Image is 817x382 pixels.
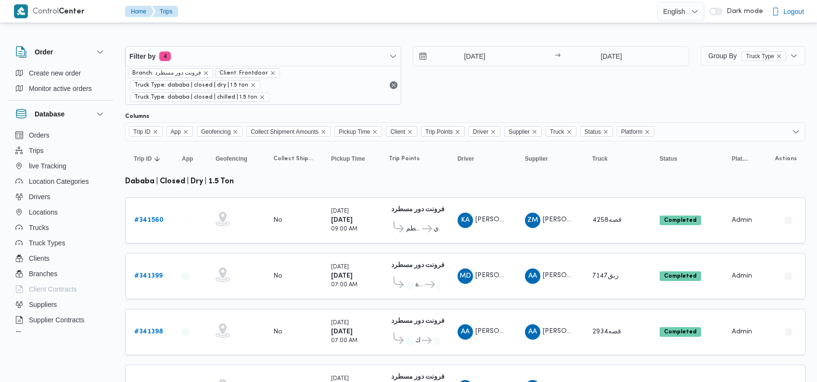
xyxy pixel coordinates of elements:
span: live Tracking [29,160,66,172]
button: Truck Types [12,235,110,251]
b: dababa | closed | dry | 1.5 ton [125,178,234,185]
a: #341560 [134,215,164,226]
button: Orders [12,127,110,143]
button: Order [15,46,106,58]
button: Drivers [12,189,110,204]
button: Create new order [12,65,110,81]
button: Geofencing [212,151,260,166]
span: Admin [732,329,752,335]
span: Admin [732,273,752,279]
small: 09:00 AM [331,227,357,232]
button: Open list of options [792,128,800,136]
b: Center [59,8,85,15]
span: AA [461,324,470,340]
button: Pickup Time [327,151,375,166]
button: Driver [454,151,511,166]
button: Supplier [521,151,579,166]
div: Khald Ali Muhammad Farj [458,213,473,228]
span: Supplier Contracts [29,314,84,326]
span: Truck Types [29,237,65,249]
span: Logout [783,6,804,17]
span: Truck Type [746,52,774,61]
div: Abadallah Aid Abadalsalam Abadalihafz [458,324,473,340]
b: [DATE] [331,217,353,223]
span: Truck [592,155,608,163]
button: Database [15,108,106,120]
small: [DATE] [331,265,349,270]
small: 07:00 AM [331,282,357,288]
button: Remove Trip Points from selection in this group [455,129,460,135]
span: Pickup Time [334,126,382,137]
b: Completed [664,273,697,279]
span: [PERSON_NAME] [PERSON_NAME] [543,272,654,279]
span: [PERSON_NAME] [PERSON_NAME] [475,272,587,279]
button: Status [656,151,718,166]
button: Truck [588,151,646,166]
span: Supplier [504,126,542,137]
span: Driver [469,126,500,137]
button: Remove Driver from selection in this group [490,129,496,135]
span: قسم المقطم [406,223,421,235]
span: Branch: فرونت دور مسطرد [132,69,201,77]
span: Truck [546,126,576,137]
input: Press the down key to open a popover containing a calendar. [563,47,659,66]
button: Trucks [12,220,110,235]
small: [DATE] [331,209,349,214]
button: Actions [781,268,796,284]
span: Geofencing [197,126,243,137]
button: Remove App from selection in this group [183,129,189,135]
label: Columns [125,113,149,120]
span: Geofencing [216,155,247,163]
button: Remove Pickup Time from selection in this group [372,129,378,135]
span: Filter by [129,51,155,62]
span: Trip ID; Sorted in descending order [134,155,152,163]
span: Truck Type: dababa | closed | chilled | 1.5 ton [134,93,257,102]
span: Monitor active orders [29,83,92,94]
span: ربق7147 [592,273,619,279]
b: Completed [664,217,697,223]
b: فرونت دور مسطرد [391,262,445,268]
span: 4 active filters [159,51,171,61]
span: قسم المعادي [434,223,440,235]
button: Remove Trip ID from selection in this group [153,129,158,135]
button: Remove Geofencing from selection in this group [232,129,238,135]
div: Muhammad Dhiaa Aldin Muhammad Salamah Muhammad [458,268,473,284]
span: AA [528,324,537,340]
span: Drivers [29,191,50,203]
span: Trips [29,145,44,156]
button: Remove Supplier from selection in this group [532,129,537,135]
span: Client [386,126,417,137]
span: [PERSON_NAME] [PERSON_NAME] [543,328,654,334]
span: ZM [527,213,538,228]
span: App [166,126,193,137]
span: Client [390,127,405,137]
b: فرونت دور مسطرد [391,318,445,324]
button: Monitor active orders [12,81,110,96]
button: Remove Client from selection in this group [407,129,413,135]
span: Dark mode [723,8,763,15]
small: [DATE] [331,320,349,326]
svg: Sorted in descending order [153,155,161,163]
span: Branch: فرونت دور مسطرد [128,68,213,78]
span: [PERSON_NAME] [PERSON_NAME] [475,216,587,223]
div: No [273,216,282,225]
span: [PERSON_NAME] [543,216,598,223]
button: Group ByTruck Typeremove selected entity [701,46,805,65]
button: remove selected entity [259,94,265,100]
span: Driver [458,155,474,163]
span: Devices [29,330,53,341]
span: Location Categories [29,176,89,187]
div: Database [8,127,114,336]
span: Branches [29,268,57,280]
span: Truck [550,127,564,137]
b: فرونت دور مسطرد [391,206,445,213]
a: #341399 [134,270,163,282]
button: Platform [728,151,753,166]
button: Branches [12,266,110,281]
span: App [182,155,193,163]
span: App [171,127,181,137]
span: Truck Type [741,51,786,61]
span: Supplier [525,155,548,163]
button: App [178,151,202,166]
span: Suppliers [29,299,57,310]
